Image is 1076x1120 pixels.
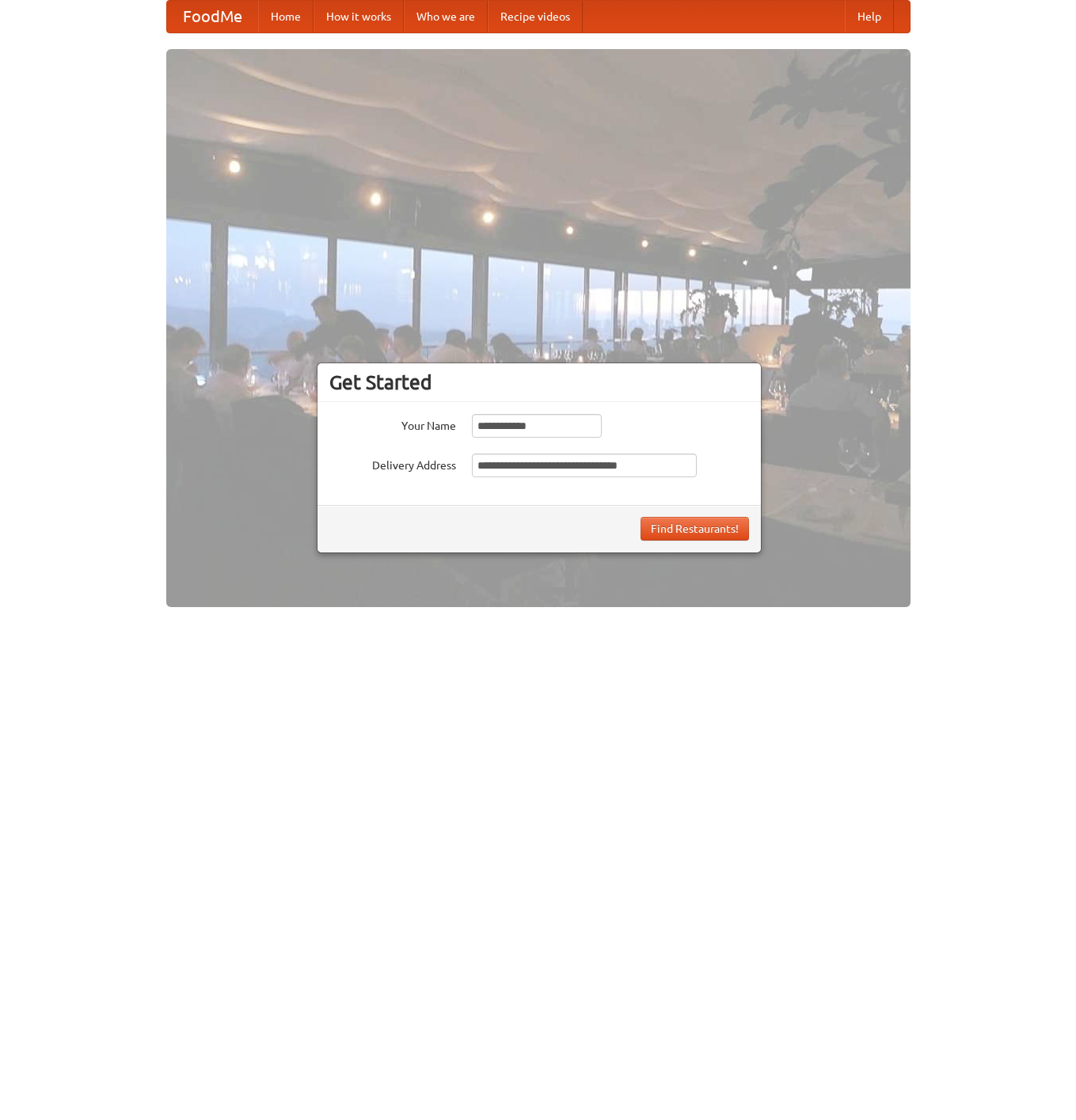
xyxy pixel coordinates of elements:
h3: Get Started [329,370,749,394]
a: Home [258,1,314,32]
button: Find Restaurants! [641,517,749,541]
a: How it works [314,1,404,32]
label: Delivery Address [329,454,456,473]
a: FoodMe [167,1,258,32]
a: Who we are [404,1,488,32]
a: Recipe videos [488,1,583,32]
label: Your Name [329,414,456,434]
a: Help [845,1,894,32]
